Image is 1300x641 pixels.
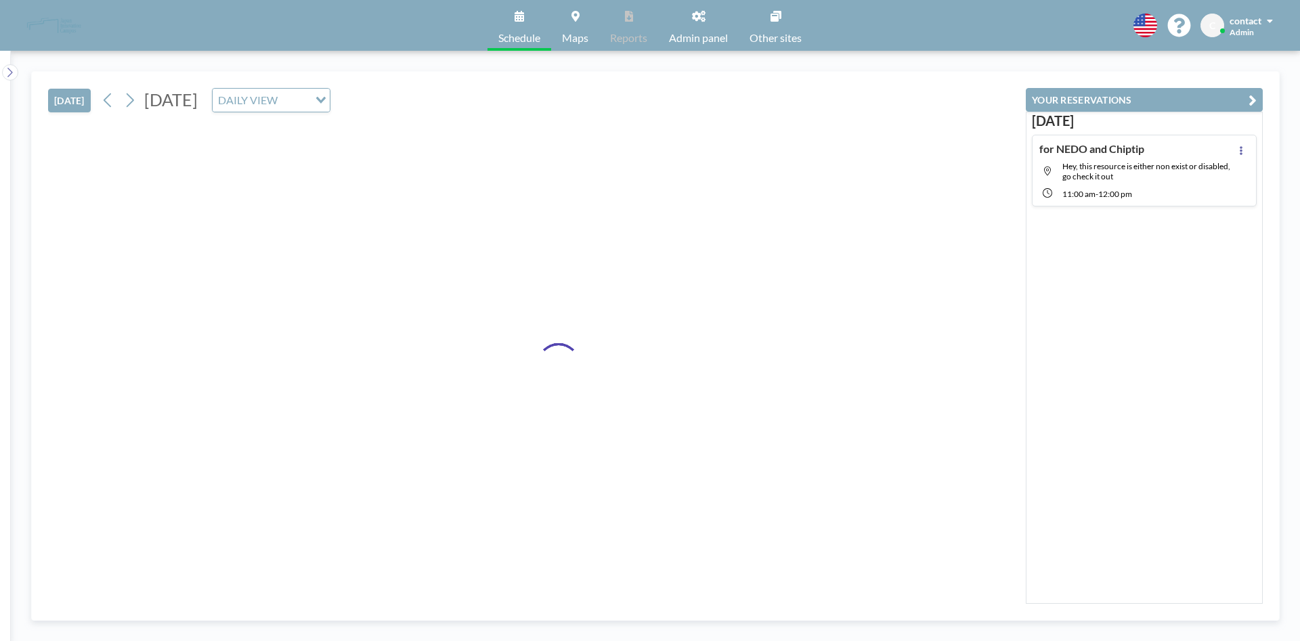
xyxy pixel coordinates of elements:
[1026,88,1263,112] button: YOUR RESERVATIONS
[282,91,307,109] input: Search for option
[1062,189,1096,199] span: 11:00 AM
[215,91,280,109] span: DAILY VIEW
[669,32,728,43] span: Admin panel
[498,32,540,43] span: Schedule
[610,32,647,43] span: Reports
[48,89,91,112] button: [DATE]
[1039,142,1144,156] h4: for NEDO and Chiptip
[1096,189,1098,199] span: -
[144,89,198,110] span: [DATE]
[1230,27,1254,37] span: Admin
[562,32,588,43] span: Maps
[213,89,330,112] div: Search for option
[1032,112,1257,129] h3: [DATE]
[750,32,802,43] span: Other sites
[1230,15,1261,26] span: contact
[1209,20,1215,32] span: C
[1098,189,1132,199] span: 12:00 PM
[22,12,87,39] img: organization-logo
[1062,161,1230,181] span: Hey, this resource is either non exist or disabled, go check it out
